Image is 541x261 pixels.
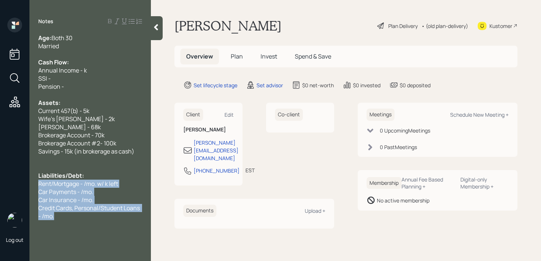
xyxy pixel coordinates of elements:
div: Schedule New Meeting + [450,111,509,118]
span: Plan [231,52,243,60]
div: Upload + [305,207,325,214]
img: retirable_logo.png [7,213,22,228]
span: Car Insurance - /mo. [38,196,93,204]
div: [PERSON_NAME][EMAIL_ADDRESS][DOMAIN_NAME] [194,139,238,162]
h6: [PERSON_NAME] [183,127,234,133]
span: Liabilities/Debt: [38,172,84,180]
div: [PHONE_NUMBER] [194,167,240,174]
span: Age: [38,34,52,42]
div: 0 Past Meeting s [380,143,417,151]
div: Log out [6,236,24,243]
div: Digital-only Membership + [460,176,509,190]
span: SSI - [38,74,51,82]
div: • (old plan-delivery) [421,22,468,30]
span: [PERSON_NAME] - 68k [38,123,101,131]
h6: Co-client [275,109,303,121]
div: 0 Upcoming Meeting s [380,127,430,134]
span: Rent/Mortgage - /mo. w/ k left [38,180,118,188]
div: No active membership [377,197,429,204]
span: Savings - 15k (in brokerage as cash) [38,147,134,155]
span: Married [38,42,59,50]
span: Brokerage Account - 70k [38,131,105,139]
div: Plan Delivery [388,22,418,30]
h6: Membership [367,177,402,189]
span: Annual Income - k [38,66,87,74]
span: Invest [261,52,277,60]
span: Both 30 [52,34,73,42]
div: $0 invested [353,81,381,89]
div: Annual Fee Based Planning + [402,176,455,190]
div: Edit [224,111,234,118]
span: Spend & Save [295,52,331,60]
div: EST [245,166,255,174]
h6: Client [183,109,203,121]
h6: Meetings [367,109,395,121]
span: Assets: [38,99,60,107]
span: Credit Cards, Personal/Student Loans - /mo. [38,204,141,220]
div: Set advisor [257,81,283,89]
span: Car Payments - /mo. [38,188,93,196]
span: Overview [186,52,213,60]
span: Pension - [38,82,64,91]
span: Cash Flow: [38,58,69,66]
div: Kustomer [489,22,512,30]
div: Set lifecycle stage [194,81,237,89]
span: Wife's [PERSON_NAME] - 2k [38,115,115,123]
div: $0 deposited [400,81,431,89]
h1: [PERSON_NAME] [174,18,282,34]
span: Current 457(b) - 5k [38,107,89,115]
div: $0 net-worth [302,81,334,89]
label: Notes [38,18,53,25]
h6: Documents [183,205,216,217]
span: Brokerage Account #2- 100k [38,139,116,147]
